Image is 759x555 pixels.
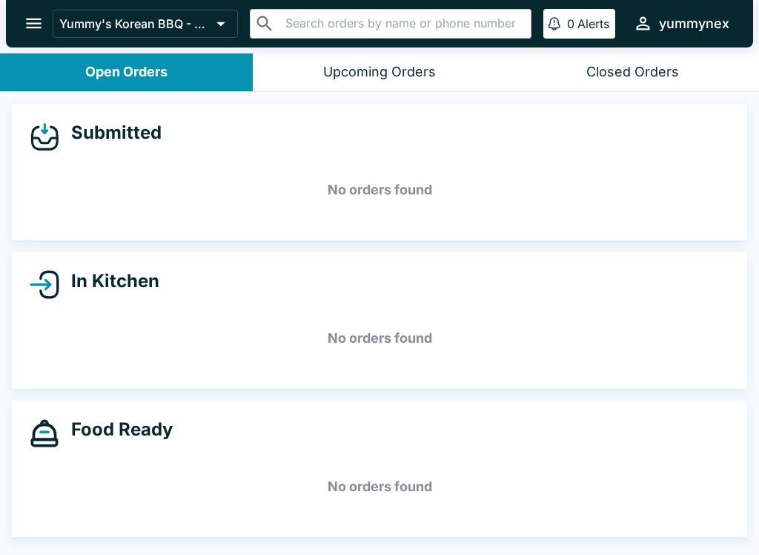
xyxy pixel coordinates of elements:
h5: No orders found [30,460,729,513]
h5: No orders found [30,312,729,365]
button: Yummy's Korean BBQ - NEX [53,10,238,38]
div: Upcoming Orders [323,64,436,81]
input: Search orders by name or phone number [281,13,525,34]
p: Alerts [577,16,609,31]
div: Open Orders [85,64,168,81]
h5: No orders found [30,163,729,217]
h4: In Kitchen [59,270,159,292]
p: 0 [567,16,574,31]
h4: Submitted [59,122,162,144]
p: Yummy's Korean BBQ - NEX [59,16,211,31]
div: yummynex [659,15,729,33]
h4: Food Ready [59,418,173,441]
div: Closed Orders [586,64,679,81]
button: yummynex [627,7,735,39]
button: open drawer [15,4,53,42]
